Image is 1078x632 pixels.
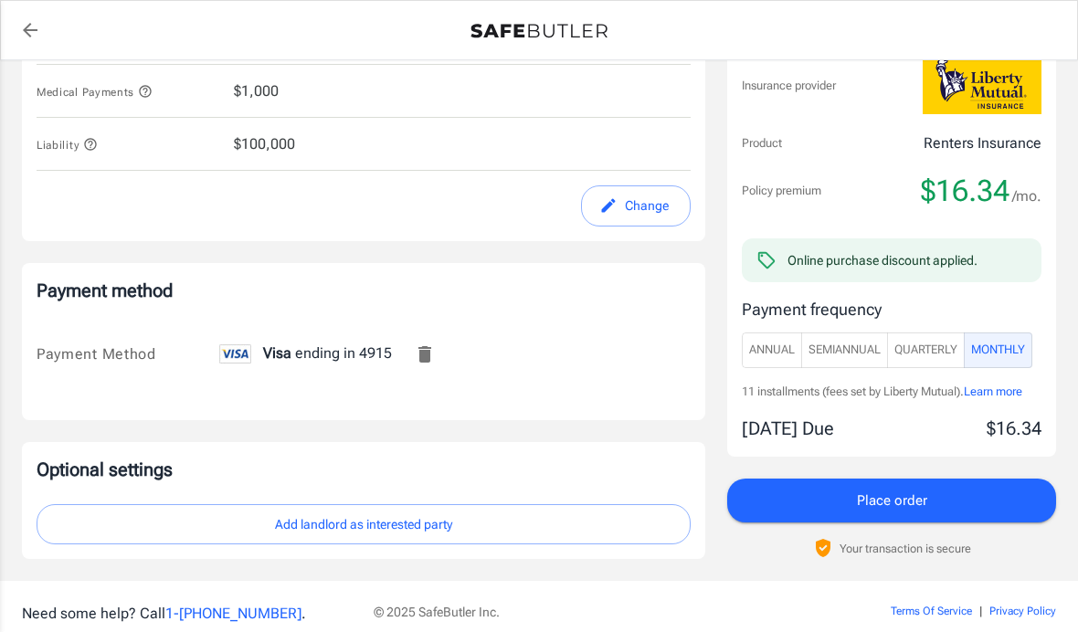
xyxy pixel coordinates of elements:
button: Medical Payments [37,80,153,102]
p: Your transaction is secure [840,540,971,557]
span: Medical Payments [37,86,153,99]
p: Insurance provider [742,76,836,94]
p: Payment method [37,278,691,303]
div: Payment Method [37,343,219,365]
a: Privacy Policy [989,605,1056,617]
span: Liability [37,139,98,152]
p: [DATE] Due [742,415,834,442]
p: Optional settings [37,457,691,482]
p: Product [742,134,782,153]
button: edit [581,185,691,226]
div: Online purchase discount applied. [787,251,978,269]
img: Liberty Mutual [923,57,1041,114]
button: Liability [37,133,98,155]
span: Visa [263,344,291,362]
span: Quarterly [894,340,957,361]
span: SemiAnnual [808,340,881,361]
p: Need some help? Call . [22,603,352,625]
p: Policy premium [742,182,821,200]
span: ending in 4915 [219,344,392,362]
p: Payment frequency [742,297,1041,321]
button: Remove this card [403,332,447,376]
span: Place order [857,489,927,512]
p: © 2025 SafeButler Inc. [374,603,792,621]
span: /mo. [1012,184,1041,209]
img: visa [219,344,251,363]
button: Annual [742,332,802,368]
button: Add landlord as interested party [37,504,691,545]
span: $100,000 [234,133,295,155]
span: Learn more [964,384,1022,397]
p: $16.34 [987,415,1041,442]
button: Quarterly [887,332,965,368]
span: $1,000 [234,80,279,102]
span: $16.34 [921,173,1009,209]
button: SemiAnnual [801,332,888,368]
button: Place order [727,479,1056,522]
img: Back to quotes [470,24,608,38]
button: Monthly [964,332,1032,368]
span: 11 installments (fees set by Liberty Mutual). [742,384,964,397]
span: | [979,605,982,617]
span: Monthly [971,340,1025,361]
span: Annual [749,340,795,361]
a: Terms Of Service [891,605,972,617]
p: Renters Insurance [924,132,1041,154]
a: back to quotes [12,12,48,48]
a: 1-[PHONE_NUMBER] [165,605,301,622]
